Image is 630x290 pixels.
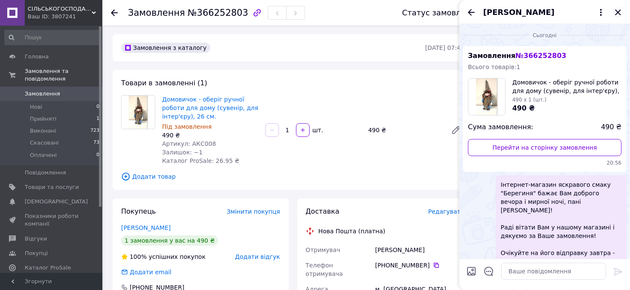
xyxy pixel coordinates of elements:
[512,104,535,112] span: 490 ₴
[466,7,476,17] button: Назад
[25,90,60,98] span: Замовлення
[25,67,102,83] span: Замовлення та повідомлення
[306,207,340,215] span: Доставка
[121,79,207,87] span: Товари в замовленні (1)
[25,264,71,272] span: Каталог ProSale
[121,235,218,246] div: 1 замовлення у вас на 490 ₴
[483,7,555,18] span: [PERSON_NAME]
[162,96,258,120] a: Домовичок - оберіг ручної роботи для дому (сувенір, для інтер'єру), 26 см.
[28,13,102,20] div: Ваш ID: 3807241
[162,140,216,147] span: Артикул: АКС008
[121,172,465,181] span: Додати товар
[25,249,48,257] span: Покупці
[25,198,88,206] span: [DEMOGRAPHIC_DATA]
[311,126,324,134] div: шт.
[30,139,59,147] span: Скасовані
[121,224,171,231] a: [PERSON_NAME]
[468,159,621,167] span: 20:56 12.10.2025
[235,253,280,260] span: Додати відгук
[476,78,497,115] img: 6427318844_w100_h100_domovenok-obereg.jpg
[162,131,258,139] div: 490 ₴
[162,149,203,156] span: Залишок: −1
[93,139,99,147] span: 73
[96,103,99,111] span: 0
[128,8,185,18] span: Замовлення
[121,43,210,53] div: Замовлення з каталогу
[121,207,156,215] span: Покупець
[121,252,206,261] div: успішних покупок
[613,7,623,17] button: Закрити
[130,253,147,260] span: 100%
[129,268,172,276] div: Додати email
[306,262,343,277] span: Телефон отримувача
[25,169,66,177] span: Повідомлення
[483,266,494,277] button: Відкрити шаблони відповідей
[375,261,465,270] div: [PHONE_NUMBER]
[468,64,520,70] span: Всього товарів: 1
[96,151,99,159] span: 0
[188,8,248,18] span: №366252803
[25,53,49,61] span: Головна
[25,212,79,228] span: Показники роботи компанії
[4,30,100,45] input: Пошук
[515,52,566,60] span: № 366252803
[162,157,239,164] span: Каталог ProSale: 26.95 ₴
[428,208,465,215] span: Редагувати
[30,151,57,159] span: Оплачені
[512,97,546,103] span: 490 x 1 (шт.)
[30,127,56,135] span: Виконані
[30,103,42,111] span: Нові
[529,32,560,39] span: Сьогодні
[162,123,212,130] span: Під замовлення
[425,44,465,51] time: [DATE] 07:45
[483,7,606,18] button: [PERSON_NAME]
[306,246,340,253] span: Отримувач
[96,115,99,123] span: 1
[227,208,280,215] span: Змінити покупця
[468,122,533,132] span: Сума замовлення:
[468,52,566,60] span: Замовлення
[120,268,172,276] div: Додати email
[468,139,621,156] a: Перейти на сторінку замовлення
[601,122,621,132] span: 490 ₴
[402,9,481,17] div: Статус замовлення
[90,127,99,135] span: 723
[25,235,47,243] span: Відгуки
[463,31,627,39] div: 12.10.2025
[111,9,118,17] div: Повернутися назад
[365,124,444,136] div: 490 ₴
[374,242,466,258] div: [PERSON_NAME]
[316,227,388,235] div: Нова Пошта (платна)
[30,115,56,123] span: Прийняті
[129,96,148,129] img: Домовичок - оберіг ручної роботи для дому (сувенір, для інтер'єру), 26 см.
[28,5,92,13] span: СІЛЬСЬКОГОСПОДАРСЬКА ПАЛАТА ЗАПОРІЗЬКОГО РАЙОНУ
[447,122,465,139] a: Редагувати
[25,183,79,191] span: Товари та послуги
[512,78,621,95] span: Домовичок - оберіг ручної роботи для дому (сувенір, для інтер'єру), 26 см.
